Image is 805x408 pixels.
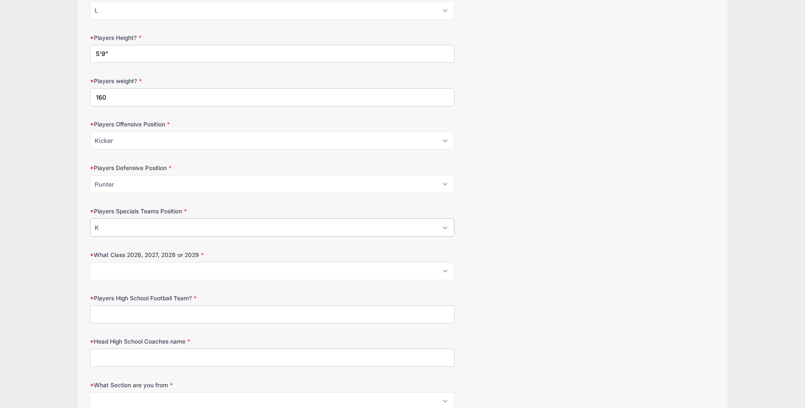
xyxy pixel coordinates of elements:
label: Players Defensive Position [90,164,298,172]
label: Players weight? [90,77,298,85]
label: Head High School Coaches name [90,337,298,346]
label: Players Height? [90,34,298,42]
label: Players Specials Teams Position [90,207,298,215]
label: What Section are you from [90,381,298,389]
label: Players Offensive Position [90,120,298,129]
label: Players High School Football Team? [90,294,298,302]
label: What Class 2026, 2027, 2028 or 2029 [90,251,298,259]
